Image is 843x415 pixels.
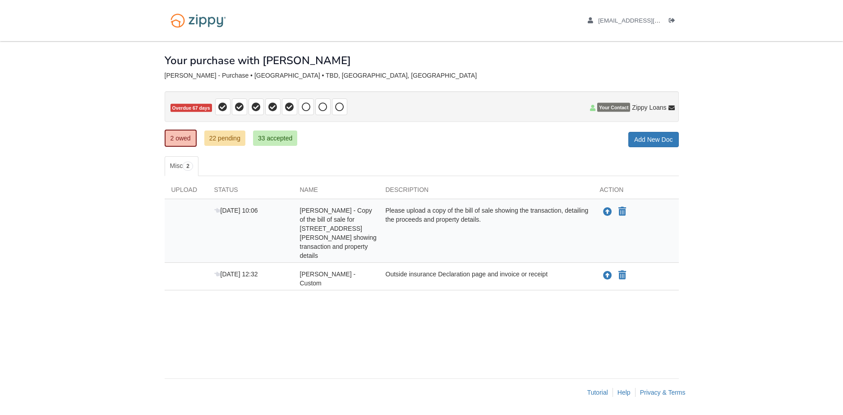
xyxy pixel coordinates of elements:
[598,17,701,24] span: bmcconnell61@hotmail.com
[207,185,293,199] div: Status
[300,207,377,259] span: [PERSON_NAME] - Copy of the bill of sale for [STREET_ADDRESS][PERSON_NAME] showing transaction an...
[602,206,613,218] button: Upload Elizabeth Leonard - Copy of the bill of sale for 3000 Tuttle Creek Blvd #217 showing trans...
[587,389,608,396] a: Tutorial
[617,206,627,217] button: Declare Elizabeth Leonard - Copy of the bill of sale for 3000 Tuttle Creek Blvd #217 showing tran...
[588,17,702,26] a: edit profile
[669,17,679,26] a: Log out
[165,185,207,199] div: Upload
[602,270,613,281] button: Upload Elizabeth Leonard - Custom
[617,389,631,396] a: Help
[632,103,666,112] span: Zippy Loans
[170,104,212,112] span: Overdue 67 days
[165,9,232,32] img: Logo
[640,389,686,396] a: Privacy & Terms
[165,72,679,79] div: [PERSON_NAME] - Purchase • [GEOGRAPHIC_DATA] • TBD, [GEOGRAPHIC_DATA], [GEOGRAPHIC_DATA]
[379,206,593,260] div: Please upload a copy of the bill of sale showing the transaction, detailing the proceeds and prop...
[379,270,593,288] div: Outside insurance Declaration page and invoice or receipt
[214,270,258,278] span: [DATE] 12:32
[300,270,356,287] span: [PERSON_NAME] - Custom
[165,55,351,66] h1: Your purchase with [PERSON_NAME]
[379,185,593,199] div: Description
[628,132,679,147] a: Add New Doc
[593,185,679,199] div: Action
[204,131,245,146] a: 22 pending
[183,162,193,171] span: 2
[253,131,297,146] a: 33 accepted
[597,103,630,112] span: Your Contact
[617,270,627,281] button: Declare Elizabeth Leonard - Custom not applicable
[293,185,379,199] div: Name
[165,156,198,176] a: Misc
[214,207,258,214] span: [DATE] 10:06
[165,130,197,147] a: 2 owed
